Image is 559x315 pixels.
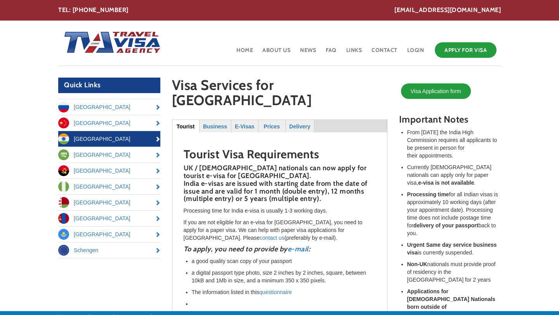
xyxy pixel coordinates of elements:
a: Apply for Visa [435,42,497,58]
a: Visa Application form [401,83,471,99]
a: Tourist [172,120,199,132]
div: TEL: [PHONE_NUMBER] [58,6,501,15]
strong: delivery of your passport [413,222,478,228]
a: [GEOGRAPHIC_DATA] [58,147,160,163]
a: [GEOGRAPHIC_DATA] [58,195,160,210]
li: a good quality scan copy of your passport [192,257,376,265]
a: E-Visas [232,120,258,132]
a: e-mail [288,245,309,253]
strong: Non-UK [407,261,427,267]
a: [GEOGRAPHIC_DATA] [58,131,160,147]
a: About Us [262,40,291,66]
strong: Tourist [177,123,194,130]
a: [GEOGRAPHIC_DATA] [58,227,160,242]
li: Currently [DEMOGRAPHIC_DATA] nationals can apply only for paper visa, . [407,163,501,187]
li: From [DATE] the India High Commission requires all applicants to be present in person for their a... [407,128,501,159]
p: Processing time for India e-visa is usually 1-3 working days. [184,207,376,215]
h1: Visa Services for [GEOGRAPHIC_DATA] [172,78,387,112]
strong: E-Visas [235,123,254,130]
a: [GEOGRAPHIC_DATA] [58,99,160,115]
strong: To apply, you need to provide by : [184,245,311,253]
h2: Tourist Visa Requirements [184,148,376,161]
a: Login [406,40,425,66]
a: Business [200,120,231,132]
a: [GEOGRAPHIC_DATA] [58,179,160,194]
li: for all Indian visas is approximately 10 working days (after your appointment date). Processing t... [407,190,501,237]
strong: Prices [264,123,280,130]
a: questionnaire [259,289,292,295]
a: [GEOGRAPHIC_DATA] [58,115,160,131]
img: Home [58,24,161,62]
a: News [299,40,317,66]
a: Delivery [286,120,314,132]
a: [EMAIL_ADDRESS][DOMAIN_NAME] [394,6,501,15]
a: Contact [371,40,398,66]
strong: Urgent Same day service business visa [407,242,497,256]
a: Links [345,40,363,66]
li: is currently suspended. [407,241,501,256]
p: If you are not eligible for an e-visa for [GEOGRAPHIC_DATA], you need to apply for a paper visa. ... [184,218,376,242]
a: FAQ [325,40,337,66]
a: Schengen [58,242,160,258]
strong: Processing time [407,191,449,197]
li: nationals must provide proof of residency in the [GEOGRAPHIC_DATA] for 2 years [407,260,501,284]
a: [GEOGRAPHIC_DATA] [58,211,160,226]
strong: e-visa is not available [418,180,474,186]
a: [GEOGRAPHIC_DATA] [58,163,160,178]
a: Home [236,40,254,66]
h4: UK / [DEMOGRAPHIC_DATA] nationals can now apply for tourist e-visa for [GEOGRAPHIC_DATA]. India e... [184,164,376,203]
strong: Delivery [289,123,310,130]
h3: Important Notes [399,114,501,125]
a: Prices [259,120,285,132]
li: a digital passport type photo, size 2 inches by 2 inches, square, between 10kB and 1Mb in size, a... [192,269,376,284]
a: contact us [260,235,285,241]
li: The information listed in this [192,288,376,296]
strong: Business [203,123,227,130]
